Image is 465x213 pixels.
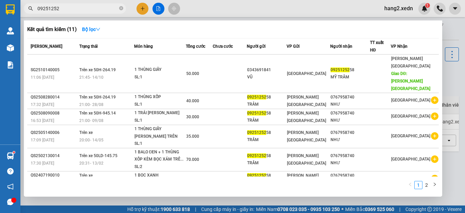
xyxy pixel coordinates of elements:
[31,44,62,49] span: [PERSON_NAME]
[247,117,286,124] div: TRÂM
[134,101,186,108] div: SL: 1
[79,67,116,72] span: Trên xe 50H-264.19
[247,153,266,158] span: 09251252
[31,110,77,117] div: QS2508090008
[331,94,370,101] div: 0767958740
[79,95,116,100] span: Trên xe 50H-264.19
[415,181,422,189] a: 1
[287,111,326,123] span: [PERSON_NAME][GEOGRAPHIC_DATA]
[431,181,439,189] li: Next Page
[13,151,15,153] sup: 1
[134,44,153,49] span: Món hàng
[247,111,266,116] span: 09251252
[79,153,117,158] span: Trên xe 50LD-145.75
[7,44,14,51] img: warehouse-icon
[134,163,186,171] div: SL: 2
[134,109,186,117] div: 1 TRÁI [PERSON_NAME]
[330,44,352,49] span: Người nhận
[287,95,326,107] span: [PERSON_NAME][GEOGRAPHIC_DATA]
[57,32,94,41] li: (c) 2017
[247,159,286,167] div: TRÂM
[247,101,286,108] div: TRÂM
[331,152,370,159] div: 0767958740
[247,95,266,100] span: 09251252
[431,181,439,189] button: right
[391,114,430,119] span: [GEOGRAPHIC_DATA]
[331,67,350,72] span: 09251252
[186,71,199,76] span: 50.000
[79,102,103,107] span: 21:00 - 28/08
[134,117,186,124] div: SL: 1
[247,110,286,117] div: 58
[287,153,326,166] span: [PERSON_NAME][GEOGRAPHIC_DATA]
[422,181,431,189] li: 2
[331,74,370,81] div: MỸ TRÂM
[186,98,199,103] span: 40.000
[247,130,266,135] span: 09251252
[7,199,14,205] span: message
[186,115,199,119] span: 30.000
[331,172,370,179] div: 0767958740
[74,9,90,25] img: logo.jpg
[79,75,103,80] span: 21:45 - 14/10
[31,102,54,107] span: 17:32 [DATE]
[406,181,414,189] li: Previous Page
[77,24,106,35] button: Bộ lọcdown
[79,130,93,135] span: Trên xe
[431,175,438,182] span: plus-circle
[31,161,54,166] span: 17:30 [DATE]
[391,134,430,138] span: [GEOGRAPHIC_DATA]
[79,118,103,123] span: 21:00 - 09/08
[391,157,430,162] span: [GEOGRAPHIC_DATA]
[391,98,430,103] span: [GEOGRAPHIC_DATA]
[247,173,266,178] span: 09251252
[37,5,118,12] input: Tìm tên, số ĐT hoặc mã đơn
[134,149,186,163] div: 1 BALO ĐEN + 1 THÙNG XỐP KÈM BỌC XÁM TRÊ...
[431,96,438,104] span: plus-circle
[391,71,430,91] span: Giao DĐ: [PERSON_NAME][GEOGRAPHIC_DATA]
[287,173,326,185] span: [PERSON_NAME][GEOGRAPHIC_DATA]
[331,159,370,167] div: NHƯ
[331,129,370,136] div: 0767958740
[6,4,15,15] img: logo-vxr
[27,26,77,33] h3: Kết quả tìm kiếm ( 11 )
[331,136,370,143] div: NHƯ
[331,101,370,108] div: NHƯ
[7,27,14,34] img: warehouse-icon
[7,168,14,174] span: question-circle
[7,152,14,159] img: warehouse-icon
[247,129,286,136] div: 58
[79,138,103,142] span: 20:00 - 14/05
[247,172,286,179] div: 58
[391,56,430,69] span: [PERSON_NAME][GEOGRAPHIC_DATA]
[431,132,438,140] span: plus-circle
[391,44,407,49] span: VP Nhận
[31,66,77,74] div: SG2510140005
[247,136,286,143] div: TRÂM
[31,94,77,101] div: QS2508280014
[186,44,205,49] span: Tổng cước
[247,94,286,101] div: 58
[331,66,370,74] div: 58
[31,118,54,123] span: 16:53 [DATE]
[406,181,414,189] button: left
[9,44,30,76] b: Xe Đăng Nhân
[7,183,14,190] span: notification
[247,66,286,74] div: 0343691841
[134,125,186,140] div: 1 THÙNG GIẤY [PERSON_NAME] TRÊN
[79,111,116,116] span: Trên xe 50H-945.14
[186,157,199,162] span: 70.000
[28,6,33,11] span: search
[370,40,384,52] span: TT xuất HĐ
[287,44,300,49] span: VP Gửi
[331,110,370,117] div: 0767958740
[134,74,186,81] div: SL: 1
[42,10,67,42] b: Gửi khách hàng
[57,26,94,31] b: [DOMAIN_NAME]
[213,44,233,49] span: Chưa cước
[433,182,437,186] span: right
[247,44,266,49] span: Người gửi
[31,172,77,179] div: QS2407190010
[96,27,100,32] span: down
[79,173,93,178] span: Trên xe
